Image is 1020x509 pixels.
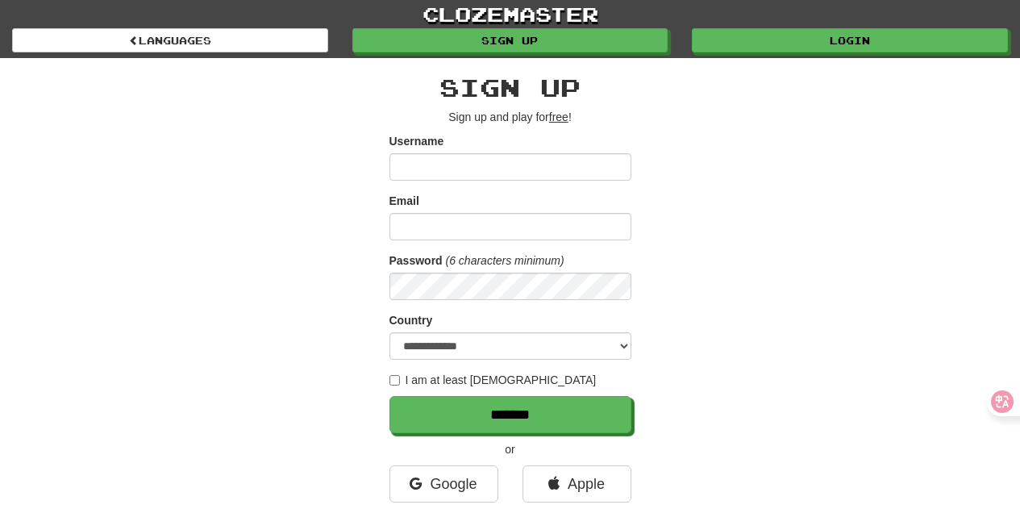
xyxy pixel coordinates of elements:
a: Apple [522,465,631,503]
input: I am at least [DEMOGRAPHIC_DATA] [389,375,400,386]
a: Google [389,465,498,503]
u: free [549,111,568,123]
p: or [389,441,631,457]
label: Username [389,133,444,149]
a: Sign up [352,28,668,52]
em: (6 characters minimum) [446,254,564,267]
a: Login [692,28,1008,52]
a: Languages [12,28,328,52]
h2: Sign up [389,74,631,101]
label: Country [389,312,433,328]
label: I am at least [DEMOGRAPHIC_DATA] [389,372,597,388]
label: Password [389,252,443,269]
p: Sign up and play for ! [389,109,631,125]
label: Email [389,193,419,209]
